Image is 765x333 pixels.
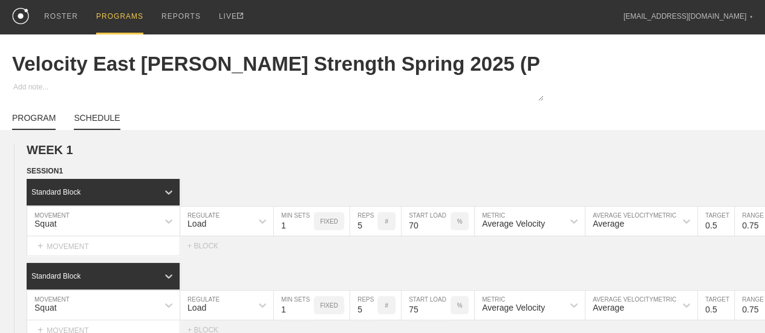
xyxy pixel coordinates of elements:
[320,218,337,225] p: FIXED
[457,302,463,309] p: %
[187,242,230,250] div: + BLOCK
[402,207,451,236] input: Any
[27,236,180,256] div: MOVEMENT
[31,188,80,196] div: Standard Block
[320,302,337,309] p: FIXED
[187,219,206,228] div: Load
[385,218,388,225] p: #
[34,303,57,312] div: Squat
[402,291,451,320] input: Any
[31,272,80,280] div: Standard Block
[457,218,463,225] p: %
[37,241,43,251] span: +
[12,113,56,130] a: PROGRAM
[482,303,545,312] div: Average Velocity
[749,13,753,21] div: ▼
[27,167,63,175] span: SESSION 1
[593,219,624,228] div: Average
[593,303,624,312] div: Average
[482,219,545,228] div: Average Velocity
[34,219,57,228] div: Squat
[12,8,29,24] img: logo
[187,303,206,312] div: Load
[385,302,388,309] p: #
[27,143,73,157] span: WEEK 1
[74,113,120,130] a: SCHEDULE
[705,275,765,333] iframe: Chat Widget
